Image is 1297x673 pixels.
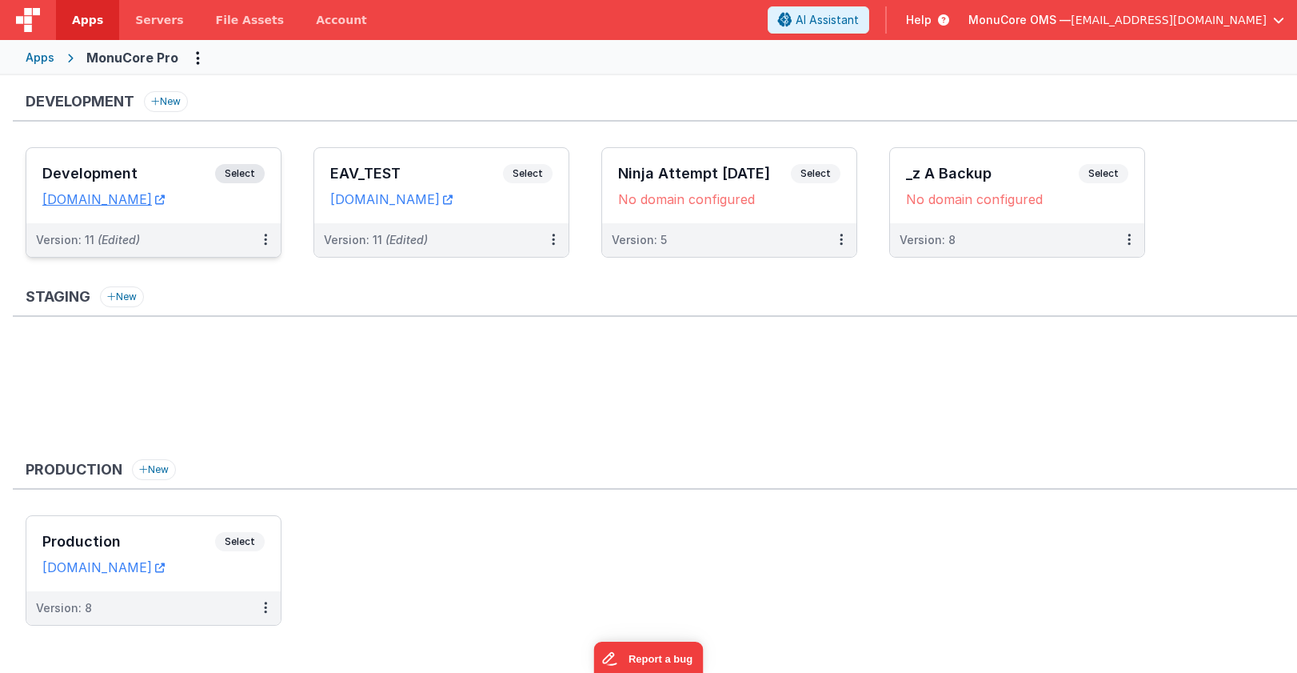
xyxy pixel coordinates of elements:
[135,12,183,28] span: Servers
[42,191,165,207] a: [DOMAIN_NAME]
[906,166,1079,182] h3: _z A Backup
[768,6,869,34] button: AI Assistant
[185,45,210,70] button: Options
[906,12,932,28] span: Help
[618,191,840,207] div: No domain configured
[618,166,791,182] h3: Ninja Attempt [DATE]
[42,166,215,182] h3: Development
[215,164,265,183] span: Select
[216,12,285,28] span: File Assets
[42,534,215,550] h3: Production
[1071,12,1267,28] span: [EMAIL_ADDRESS][DOMAIN_NAME]
[612,232,667,248] div: Version: 5
[1079,164,1128,183] span: Select
[324,232,428,248] div: Version: 11
[36,232,140,248] div: Version: 11
[42,559,165,575] a: [DOMAIN_NAME]
[330,166,503,182] h3: EAV_TEST
[144,91,188,112] button: New
[968,12,1071,28] span: MonuCore OMS —
[26,462,122,478] h3: Production
[26,289,90,305] h3: Staging
[72,12,103,28] span: Apps
[86,48,178,67] div: MonuCore Pro
[26,50,54,66] div: Apps
[100,286,144,307] button: New
[36,600,92,616] div: Version: 8
[26,94,134,110] h3: Development
[906,191,1128,207] div: No domain configured
[385,233,428,246] span: (Edited)
[132,459,176,480] button: New
[330,191,453,207] a: [DOMAIN_NAME]
[796,12,859,28] span: AI Assistant
[215,532,265,551] span: Select
[98,233,140,246] span: (Edited)
[791,164,840,183] span: Select
[900,232,956,248] div: Version: 8
[503,164,553,183] span: Select
[968,12,1284,28] button: MonuCore OMS — [EMAIL_ADDRESS][DOMAIN_NAME]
